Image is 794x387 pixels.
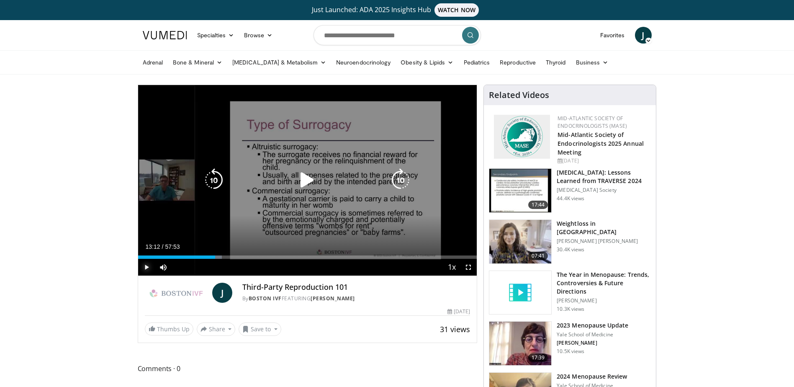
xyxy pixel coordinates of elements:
a: Obesity & Lipids [396,54,458,71]
a: Reproductive [495,54,541,71]
h3: Weightloss in [GEOGRAPHIC_DATA] [557,219,651,236]
span: 57:53 [165,243,180,250]
a: Browse [239,27,278,44]
a: Thyroid [541,54,571,71]
a: Neuroendocrinology [331,54,396,71]
span: 07:41 [528,252,548,260]
button: Play [138,259,155,276]
a: Boston IVF [249,295,282,302]
img: video_placeholder_short.svg [489,271,551,315]
a: The Year in Menopause: Trends, Controversies & Future Directions [PERSON_NAME] 10.3K views [489,271,651,315]
a: Favorites [595,27,630,44]
div: [DATE] [447,308,470,315]
p: [PERSON_NAME] [557,297,651,304]
h3: 2023 Menopause Update [557,321,628,330]
a: Business [571,54,614,71]
img: 1b7e2ecf-010f-4a61-8cdc-5c411c26c8d3.150x105_q85_crop-smart_upscale.jpg [489,322,551,365]
p: 44.4K views [557,195,584,202]
img: 9983fed1-7565-45be-8934-aef1103ce6e2.150x105_q85_crop-smart_upscale.jpg [489,220,551,263]
span: 31 views [440,324,470,334]
a: J [212,283,232,303]
a: Mid-Atlantic Society of Endocrinologists (MASE) [558,115,627,129]
a: 07:41 Weightloss in [GEOGRAPHIC_DATA] [PERSON_NAME] [PERSON_NAME] 30.4K views [489,219,651,264]
p: 10.5K views [557,348,584,355]
p: [PERSON_NAME] [557,340,628,346]
a: 17:39 2023 Menopause Update Yale School of Medicine [PERSON_NAME] 10.5K views [489,321,651,366]
div: [DATE] [558,157,649,165]
button: Share [197,322,236,336]
a: Adrenal [138,54,168,71]
video-js: Video Player [138,85,477,276]
img: Boston IVF [145,283,209,303]
a: Just Launched: ADA 2025 Insights HubWATCH NOW [144,3,650,17]
a: Thumbs Up [145,322,193,335]
a: Mid-Atlantic Society of Endocrinologists 2025 Annual Meeting [558,131,644,156]
h3: 2024 Menopause Review [557,372,627,381]
a: Pediatrics [459,54,495,71]
h3: The Year in Menopause: Trends, Controversies & Future Directions [557,271,651,296]
p: [MEDICAL_DATA] Society [557,187,651,193]
p: 30.4K views [557,246,584,253]
span: / [162,243,164,250]
img: f382488c-070d-4809-84b7-f09b370f5972.png.150x105_q85_autocrop_double_scale_upscale_version-0.2.png [494,115,550,159]
p: 10.3K views [557,306,584,312]
span: 13:12 [146,243,160,250]
button: Save to [239,322,281,336]
img: VuMedi Logo [143,31,187,39]
h4: Related Videos [489,90,549,100]
h4: Third-Party Reproduction 101 [242,283,470,292]
button: Playback Rate [443,259,460,276]
span: 17:44 [528,201,548,209]
a: Bone & Mineral [168,54,227,71]
input: Search topics, interventions [313,25,481,45]
a: 17:44 [MEDICAL_DATA]: Lessons Learned from TRAVERSE 2024 [MEDICAL_DATA] Society 44.4K views [489,168,651,213]
a: J [635,27,652,44]
p: [PERSON_NAME] [PERSON_NAME] [557,238,651,245]
h3: [MEDICAL_DATA]: Lessons Learned from TRAVERSE 2024 [557,168,651,185]
button: Mute [155,259,172,276]
p: Yale School of Medicine [557,331,628,338]
span: Comments 0 [138,363,478,374]
a: [MEDICAL_DATA] & Metabolism [227,54,331,71]
a: Specialties [192,27,239,44]
span: 17:39 [528,353,548,362]
div: Progress Bar [138,255,477,259]
img: 1317c62a-2f0d-4360-bee0-b1bff80fed3c.150x105_q85_crop-smart_upscale.jpg [489,169,551,212]
span: WATCH NOW [434,3,479,17]
div: By FEATURING [242,295,470,302]
a: [PERSON_NAME] [311,295,355,302]
button: Fullscreen [460,259,477,276]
